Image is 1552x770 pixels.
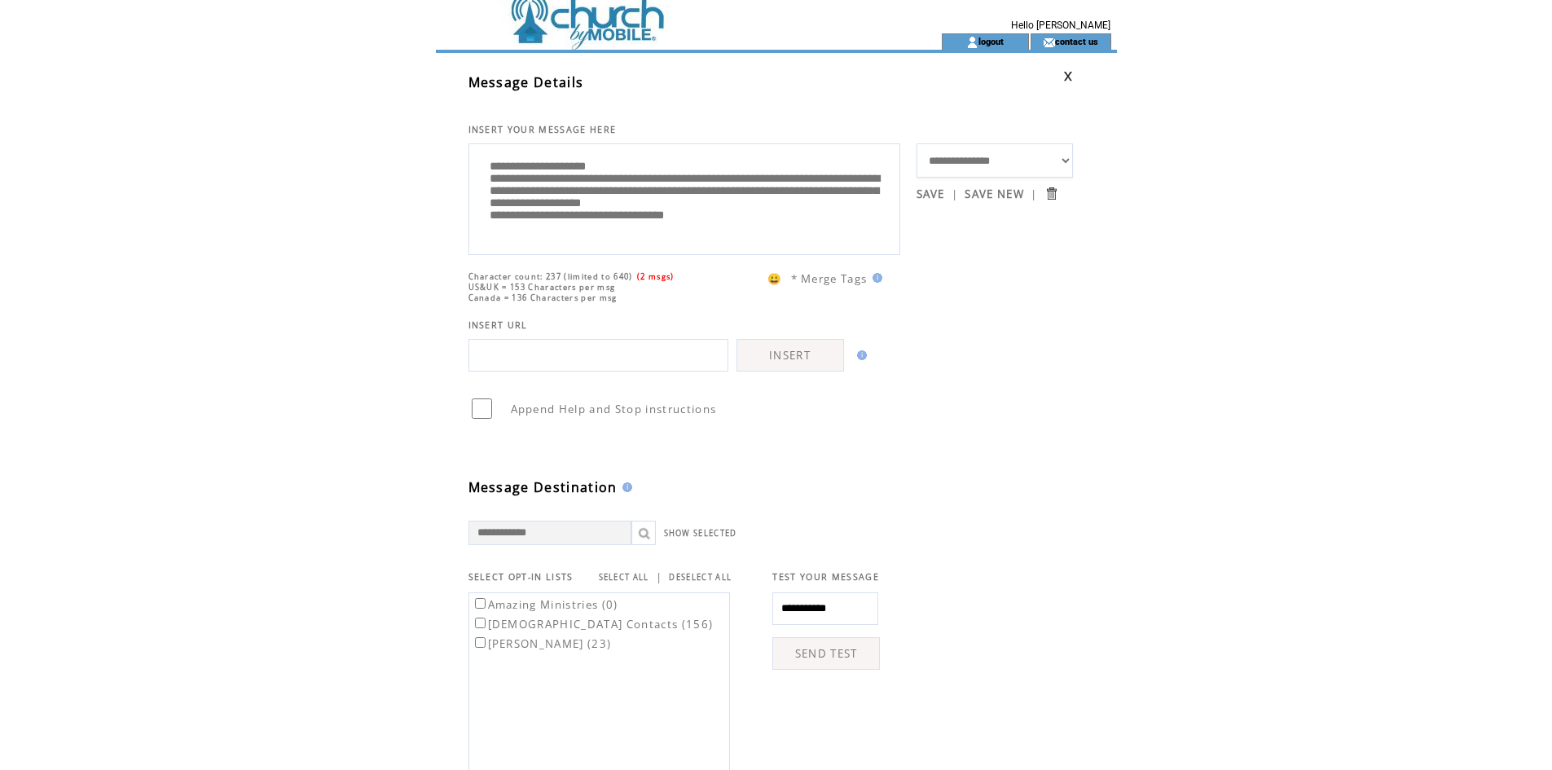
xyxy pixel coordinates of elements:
a: SAVE [917,187,945,201]
img: contact_us_icon.gif [1043,36,1055,49]
img: account_icon.gif [966,36,978,49]
span: Message Details [468,73,584,91]
span: Append Help and Stop instructions [511,402,717,416]
img: help.gif [868,273,882,283]
label: [PERSON_NAME] (23) [472,636,612,651]
span: SELECT OPT-IN LISTS [468,571,574,583]
label: Amazing Ministries (0) [472,597,618,612]
span: (2 msgs) [637,271,675,282]
span: | [1031,187,1037,201]
span: Character count: 237 (limited to 640) [468,271,633,282]
input: [DEMOGRAPHIC_DATA] Contacts (156) [475,618,486,628]
span: | [952,187,958,201]
span: INSERT URL [468,319,528,331]
input: [PERSON_NAME] (23) [475,637,486,648]
img: help.gif [618,482,632,492]
a: DESELECT ALL [669,572,732,583]
input: Submit [1044,186,1059,201]
span: Message Destination [468,478,618,496]
a: logout [978,36,1004,46]
span: INSERT YOUR MESSAGE HERE [468,124,617,135]
span: Canada = 136 Characters per msg [468,293,618,303]
span: | [656,570,662,584]
span: US&UK = 153 Characters per msg [468,282,616,293]
a: SHOW SELECTED [664,528,737,539]
img: help.gif [852,350,867,360]
a: SEND TEST [772,637,880,670]
span: 😀 [767,271,782,286]
a: SELECT ALL [599,572,649,583]
span: TEST YOUR MESSAGE [772,571,879,583]
span: * Merge Tags [791,271,868,286]
a: contact us [1055,36,1098,46]
input: Amazing Ministries (0) [475,598,486,609]
span: Hello [PERSON_NAME] [1011,20,1110,31]
a: INSERT [736,339,844,372]
label: [DEMOGRAPHIC_DATA] Contacts (156) [472,617,714,631]
a: SAVE NEW [965,187,1024,201]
